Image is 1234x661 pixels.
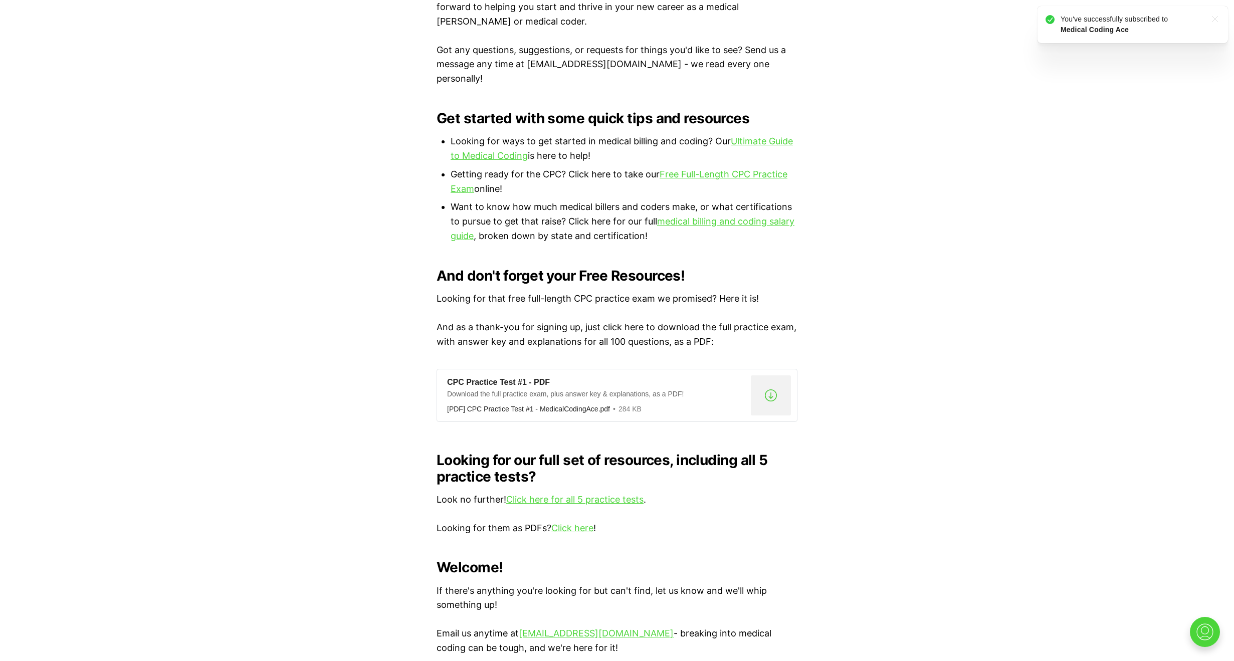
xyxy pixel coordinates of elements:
a: CPC Practice Test #1 - PDFDownload the full practice exam, plus answer key & explanations, as a P... [437,369,797,422]
a: Ultimate Guide to Medical Coding [451,136,793,161]
div: [PDF] CPC Practice Test #1 - MedicalCodingAce.pdf [447,405,610,413]
p: Got any questions, suggestions, or requests for things you'd like to see? Send us a message any t... [437,43,797,86]
p: And as a thank-you for signing up, just click here to download the full practice exam, with answe... [437,320,797,349]
a: Click here [551,523,593,533]
a: medical billing and coding salary guide [451,216,794,241]
p: Email us anytime at - breaking into medical coding can be tough, and we're here for it! [437,626,797,655]
iframe: portal-trigger [1181,612,1234,661]
a: Click here for all 5 practice tests [506,494,644,505]
h2: Welcome! [437,559,797,575]
div: 284 KB [610,404,642,413]
div: Download the full practice exam, plus answer key & explanations, as a PDF! [447,389,747,402]
li: Looking for ways to get started in medical billing and coding? Our is here to help! [451,134,797,163]
p: You've successfully subscribed to [68,14,208,35]
strong: Medical Coding Ace [68,26,136,34]
li: Getting ready for the CPC? Click here to take our online! [451,167,797,196]
h2: Looking for our full set of resources, including all 5 practice tests? [437,452,797,484]
h2: Get started with some quick tips and resources [437,110,797,126]
a: [EMAIL_ADDRESS][DOMAIN_NAME] [519,628,674,638]
a: Free Full-Length CPC Practice Exam [451,169,787,194]
li: Want to know how much medical billers and coders make, or what certifications to pursue to get th... [451,200,797,243]
p: If there's anything you're looking for but can't find, let us know and we'll whip something up! [437,584,797,613]
h2: And don't forget your Free Resources! [437,268,797,284]
p: Looking for that free full-length CPC practice exam we promised? Here it is! [437,292,797,306]
div: CPC Practice Test #1 - PDF [447,377,747,388]
p: Look no further! . [437,493,797,507]
p: Looking for them as PDFs? ! [437,521,797,536]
